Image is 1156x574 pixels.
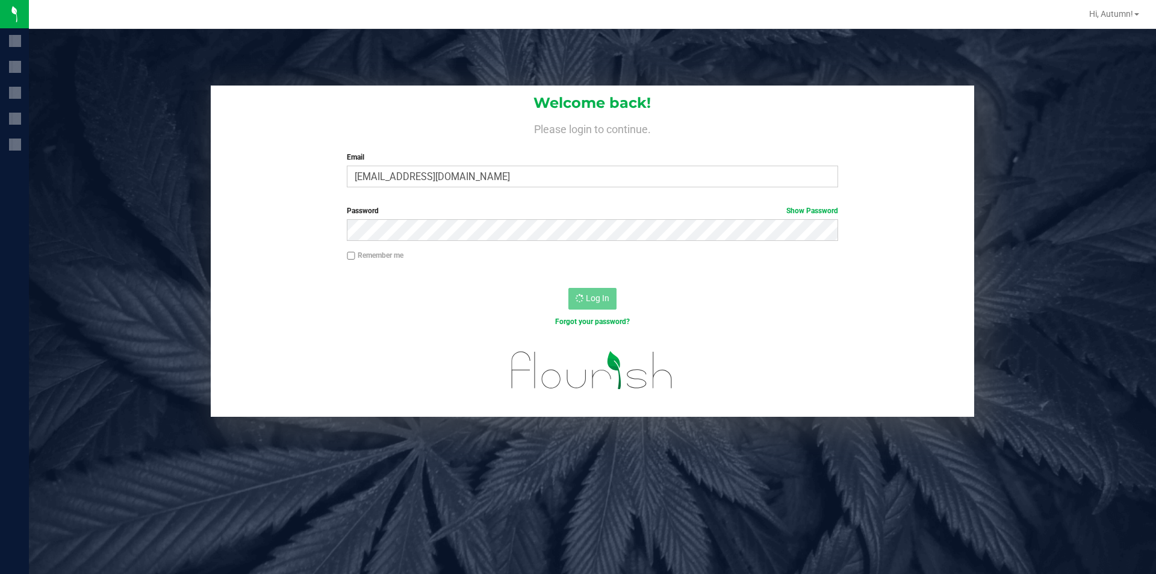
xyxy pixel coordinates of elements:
[1089,9,1133,19] span: Hi, Autumn!
[211,120,974,135] h4: Please login to continue.
[555,317,630,326] a: Forgot your password?
[347,252,355,260] input: Remember me
[497,340,688,401] img: flourish_logo.svg
[211,95,974,111] h1: Welcome back!
[347,250,403,261] label: Remember me
[347,152,837,163] label: Email
[568,288,617,310] button: Log In
[586,293,609,303] span: Log In
[347,207,379,215] span: Password
[786,207,838,215] a: Show Password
